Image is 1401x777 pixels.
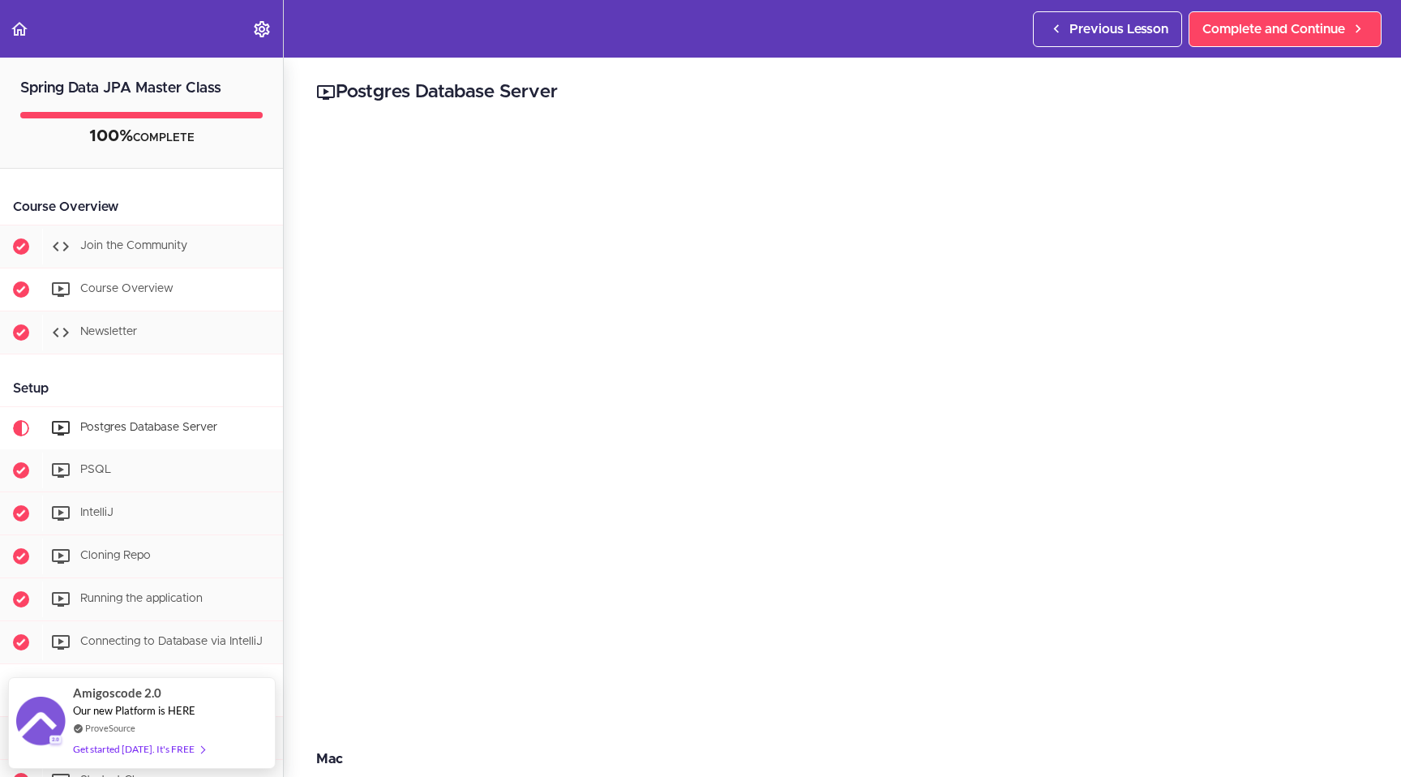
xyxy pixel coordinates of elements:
[85,721,135,735] a: ProveSource
[73,740,204,758] div: Get started [DATE]. It's FREE
[80,550,151,561] span: Cloning Repo
[80,507,114,518] span: IntelliJ
[1069,19,1168,39] span: Previous Lesson
[73,684,161,702] span: Amigoscode 2.0
[20,127,263,148] div: COMPLETE
[1202,19,1345,39] span: Complete and Continue
[80,422,217,433] span: Postgres Database Server
[80,593,203,604] span: Running the application
[1189,11,1382,47] a: Complete and Continue
[252,19,272,39] svg: Settings Menu
[10,19,29,39] svg: Back to course curriculum
[80,326,137,337] span: Newsletter
[89,128,133,144] span: 100%
[316,752,343,766] strong: Mac
[1033,11,1182,47] a: Previous Lesson
[16,697,65,749] img: provesource social proof notification image
[80,636,263,647] span: Connecting to Database via IntelliJ
[73,704,195,717] span: Our new Platform is HERE
[316,79,1369,106] h2: Postgres Database Server
[80,240,187,251] span: Join the Community
[80,283,174,294] span: Course Overview
[80,464,111,475] span: PSQL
